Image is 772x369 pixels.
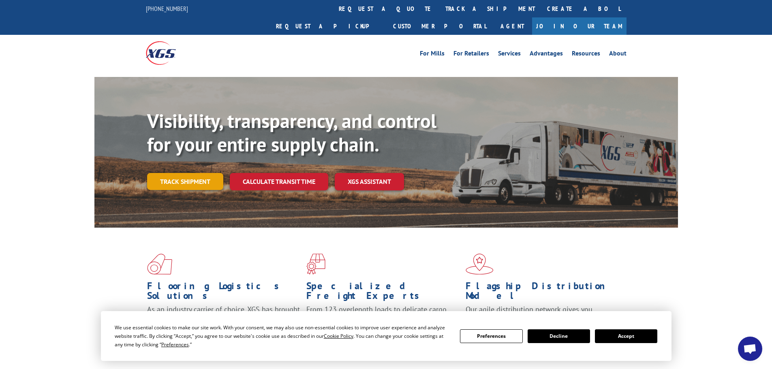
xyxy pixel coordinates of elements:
img: xgs-icon-focused-on-flooring-red [306,254,325,275]
img: xgs-icon-flagship-distribution-model-red [466,254,494,275]
h1: Flagship Distribution Model [466,281,619,305]
div: Cookie Consent Prompt [101,311,671,361]
button: Accept [595,329,657,343]
a: Advantages [530,50,563,59]
h1: Flooring Logistics Solutions [147,281,300,305]
span: Our agile distribution network gives you nationwide inventory management on demand. [466,305,615,324]
b: Visibility, transparency, and control for your entire supply chain. [147,108,436,157]
a: For Retailers [453,50,489,59]
a: About [609,50,627,59]
p: From 123 overlength loads to delicate cargo, our experienced staff knows the best way to move you... [306,305,460,341]
a: [PHONE_NUMBER] [146,4,188,13]
span: As an industry carrier of choice, XGS has brought innovation and dedication to flooring logistics... [147,305,300,333]
a: Open chat [738,337,762,361]
h1: Specialized Freight Experts [306,281,460,305]
span: Preferences [161,341,189,348]
a: Services [498,50,521,59]
a: Request a pickup [270,17,387,35]
img: xgs-icon-total-supply-chain-intelligence-red [147,254,172,275]
a: For Mills [420,50,445,59]
button: Decline [528,329,590,343]
a: Join Our Team [532,17,627,35]
button: Preferences [460,329,522,343]
a: Agent [492,17,532,35]
a: Resources [572,50,600,59]
a: Track shipment [147,173,223,190]
a: Calculate transit time [230,173,328,190]
div: We use essential cookies to make our site work. With your consent, we may also use non-essential ... [115,323,450,349]
a: Customer Portal [387,17,492,35]
a: XGS ASSISTANT [335,173,404,190]
span: Cookie Policy [324,333,353,339]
